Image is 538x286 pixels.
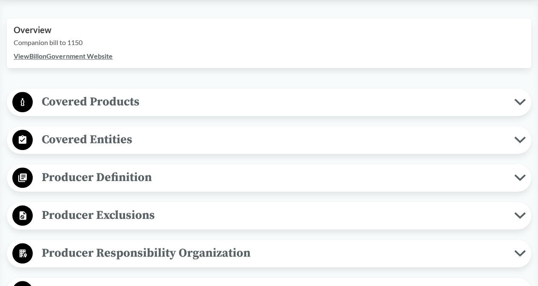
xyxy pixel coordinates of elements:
[33,130,514,149] span: Covered Entities
[14,52,113,60] a: ViewBillonGovernment Website
[14,25,524,35] h2: Overview
[14,37,524,48] p: Companion bill to 1150
[33,168,514,187] span: Producer Definition
[10,243,528,264] button: Producer Responsibility Organization
[10,205,528,227] button: Producer Exclusions
[10,167,528,189] button: Producer Definition
[33,92,514,111] span: Covered Products
[33,206,514,225] span: Producer Exclusions
[10,129,528,151] button: Covered Entities
[10,91,528,113] button: Covered Products
[33,244,514,263] span: Producer Responsibility Organization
